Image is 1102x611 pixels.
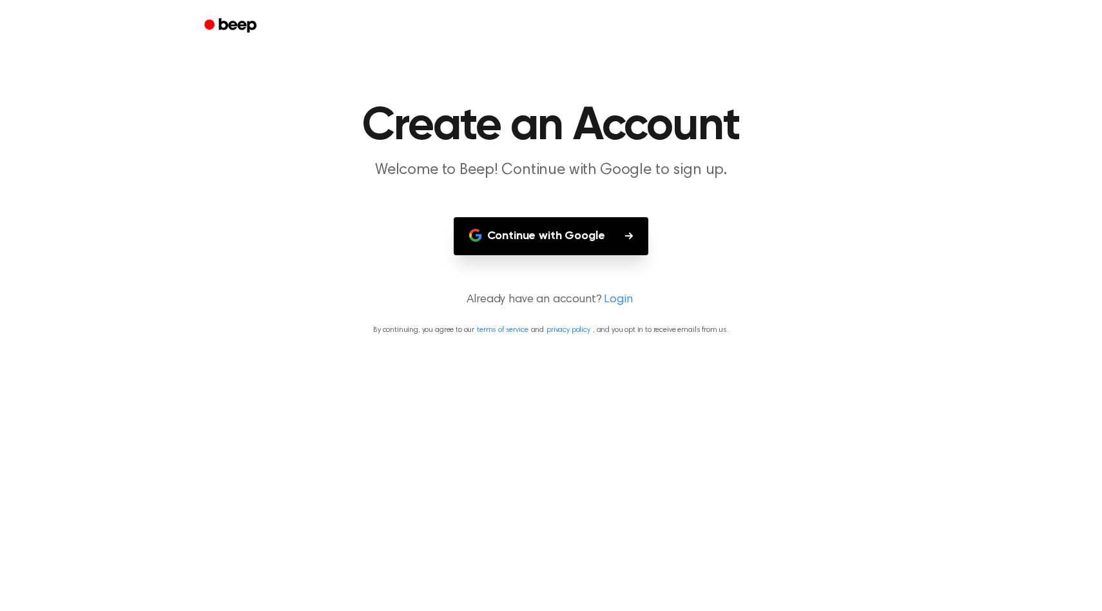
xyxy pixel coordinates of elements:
[546,326,590,334] a: privacy policy
[454,217,649,255] button: Continue with Google
[304,160,798,181] p: Welcome to Beep! Continue with Google to sign up.
[15,324,1087,336] p: By continuing, you agree to our and , and you opt in to receive emails from us.
[15,291,1087,309] p: Already have an account?
[195,14,268,39] a: Beep
[221,103,881,150] h1: Create an Account
[477,326,528,334] a: terms of service
[604,291,632,309] a: Login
